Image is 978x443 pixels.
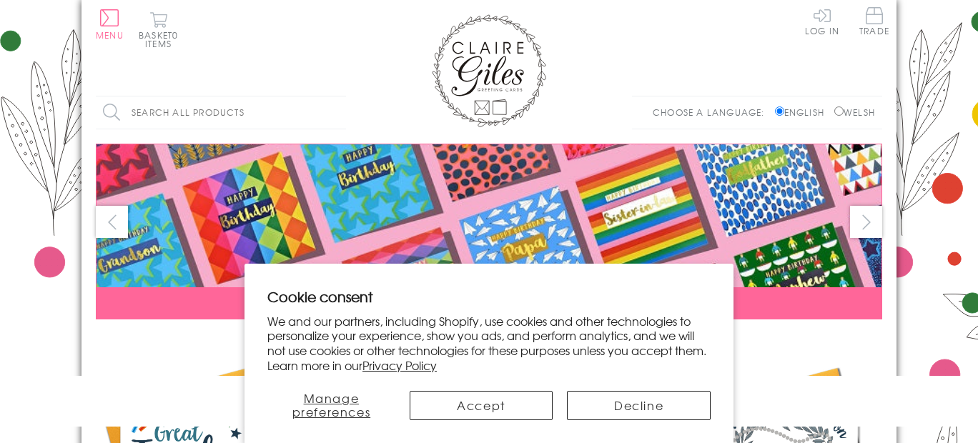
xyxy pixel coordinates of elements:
[145,29,178,50] span: 0 items
[362,357,437,374] a: Privacy Policy
[859,7,889,38] a: Trade
[432,14,546,127] img: Claire Giles Greetings Cards
[267,287,711,307] h2: Cookie consent
[292,389,371,420] span: Manage preferences
[653,106,772,119] p: Choose a language:
[96,29,124,41] span: Menu
[96,9,124,39] button: Menu
[834,106,875,119] label: Welsh
[834,106,844,116] input: Welsh
[96,330,882,352] div: Carousel Pagination
[96,206,128,238] button: prev
[267,314,711,373] p: We and our partners, including Shopify, use cookies and other technologies to personalize your ex...
[139,11,178,48] button: Basket0 items
[850,206,882,238] button: next
[410,391,553,420] button: Accept
[96,96,346,129] input: Search all products
[775,106,831,119] label: English
[805,7,839,35] a: Log In
[775,106,784,116] input: English
[332,96,346,129] input: Search
[567,391,711,420] button: Decline
[267,391,395,420] button: Manage preferences
[859,7,889,35] span: Trade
